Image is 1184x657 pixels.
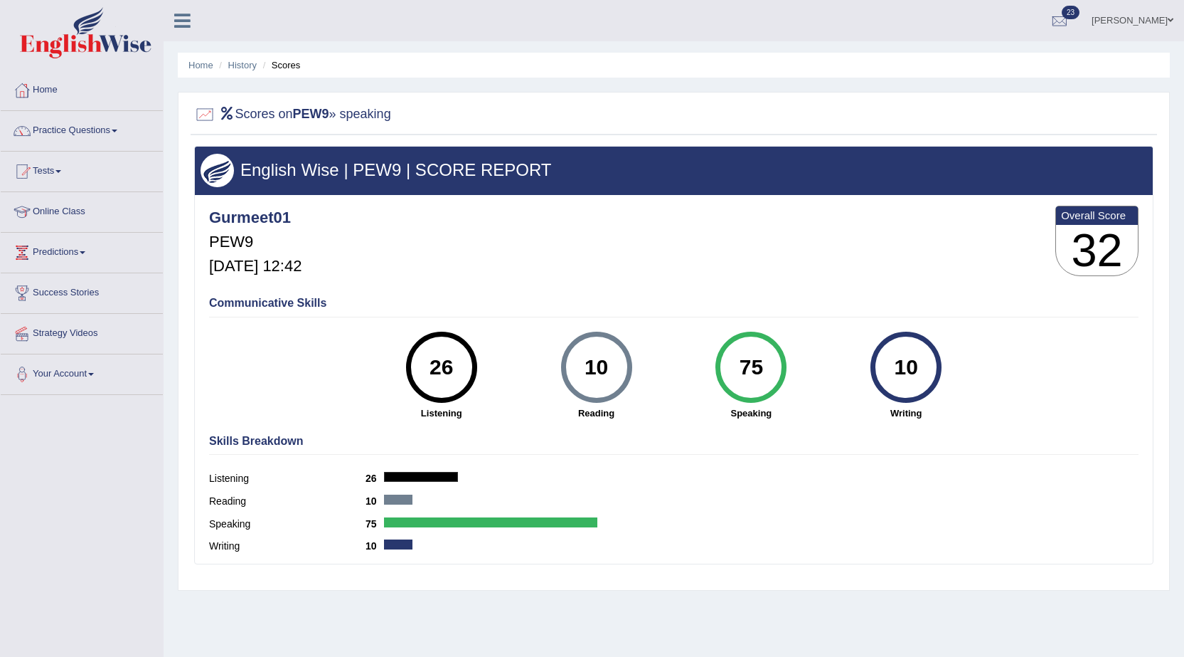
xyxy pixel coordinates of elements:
[228,60,257,70] a: History
[1,314,163,349] a: Strategy Videos
[201,161,1147,179] h3: English Wise | PEW9 | SCORE REPORT
[188,60,213,70] a: Home
[293,107,329,121] b: PEW9
[209,517,366,532] label: Speaking
[366,540,384,552] b: 10
[1,354,163,390] a: Your Account
[371,406,512,420] strong: Listening
[201,154,234,187] img: wings.png
[725,337,777,397] div: 75
[1,152,163,187] a: Tests
[209,258,302,275] h5: [DATE] 12:42
[1,192,163,228] a: Online Class
[260,58,301,72] li: Scores
[570,337,622,397] div: 10
[1056,225,1138,276] h3: 32
[1,233,163,268] a: Predictions
[209,435,1138,448] h4: Skills Breakdown
[681,406,821,420] strong: Speaking
[366,518,384,530] b: 75
[209,494,366,509] label: Reading
[209,209,302,226] h4: Gurmeet01
[366,473,384,484] b: 26
[1061,209,1133,221] b: Overall Score
[1,111,163,147] a: Practice Questions
[366,495,384,507] b: 10
[209,539,366,554] label: Writing
[880,337,932,397] div: 10
[194,104,391,125] h2: Scores on » speaking
[1,70,163,106] a: Home
[526,406,667,420] strong: Reading
[209,471,366,486] label: Listening
[1062,6,1079,19] span: 23
[836,406,976,420] strong: Writing
[209,233,302,251] h5: PEW9
[1,273,163,309] a: Success Stories
[415,337,467,397] div: 26
[209,297,1138,310] h4: Communicative Skills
